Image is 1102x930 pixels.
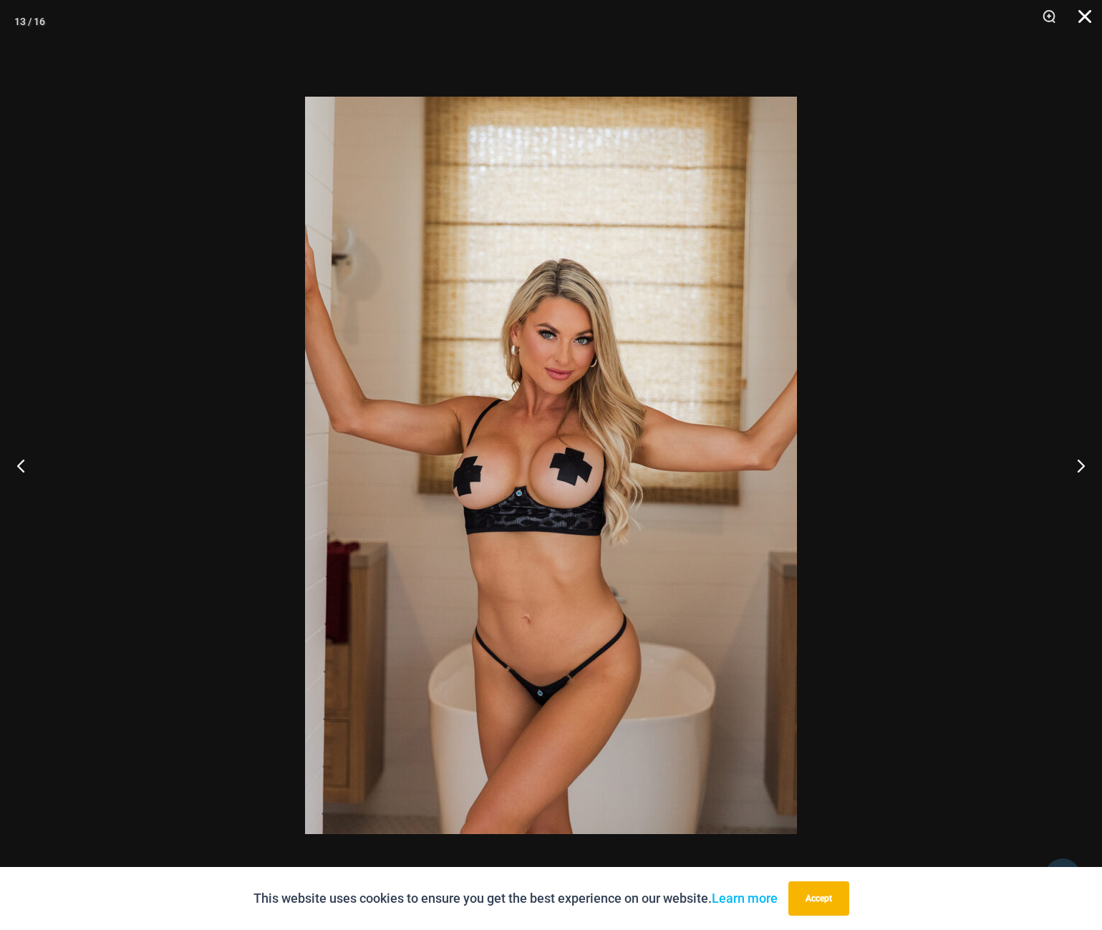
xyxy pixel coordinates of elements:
[1048,430,1102,501] button: Next
[253,888,778,909] p: This website uses cookies to ensure you get the best experience on our website.
[712,891,778,906] a: Learn more
[14,11,45,32] div: 13 / 16
[788,881,849,916] button: Accept
[305,97,797,834] img: Nights Fall Silver Leopard 1036 Bra 6516 Micro 03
